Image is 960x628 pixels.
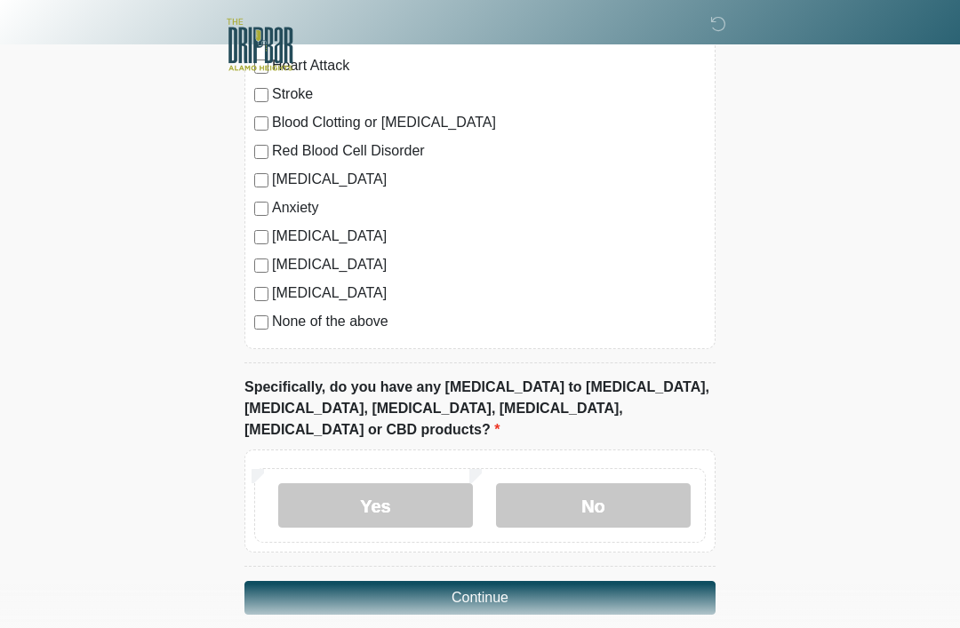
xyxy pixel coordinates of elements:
img: The DRIPBaR - Alamo Heights Logo [227,13,293,76]
input: [MEDICAL_DATA] [254,258,268,273]
label: [MEDICAL_DATA] [272,282,706,304]
input: Anxiety [254,202,268,216]
label: Stroke [272,83,706,105]
label: Red Blood Cell Disorder [272,140,706,162]
label: Blood Clotting or [MEDICAL_DATA] [272,112,706,133]
label: None of the above [272,311,706,332]
input: Blood Clotting or [MEDICAL_DATA] [254,116,268,131]
label: Yes [278,483,473,528]
label: No [496,483,691,528]
label: [MEDICAL_DATA] [272,226,706,247]
label: [MEDICAL_DATA] [272,169,706,190]
button: Continue [244,581,716,615]
label: [MEDICAL_DATA] [272,254,706,275]
input: [MEDICAL_DATA] [254,287,268,301]
input: [MEDICAL_DATA] [254,173,268,187]
input: Stroke [254,88,268,102]
input: [MEDICAL_DATA] [254,230,268,244]
label: Specifically, do you have any [MEDICAL_DATA] to [MEDICAL_DATA], [MEDICAL_DATA], [MEDICAL_DATA], [... [244,377,716,441]
input: None of the above [254,315,268,330]
label: Anxiety [272,197,706,219]
input: Red Blood Cell Disorder [254,145,268,159]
